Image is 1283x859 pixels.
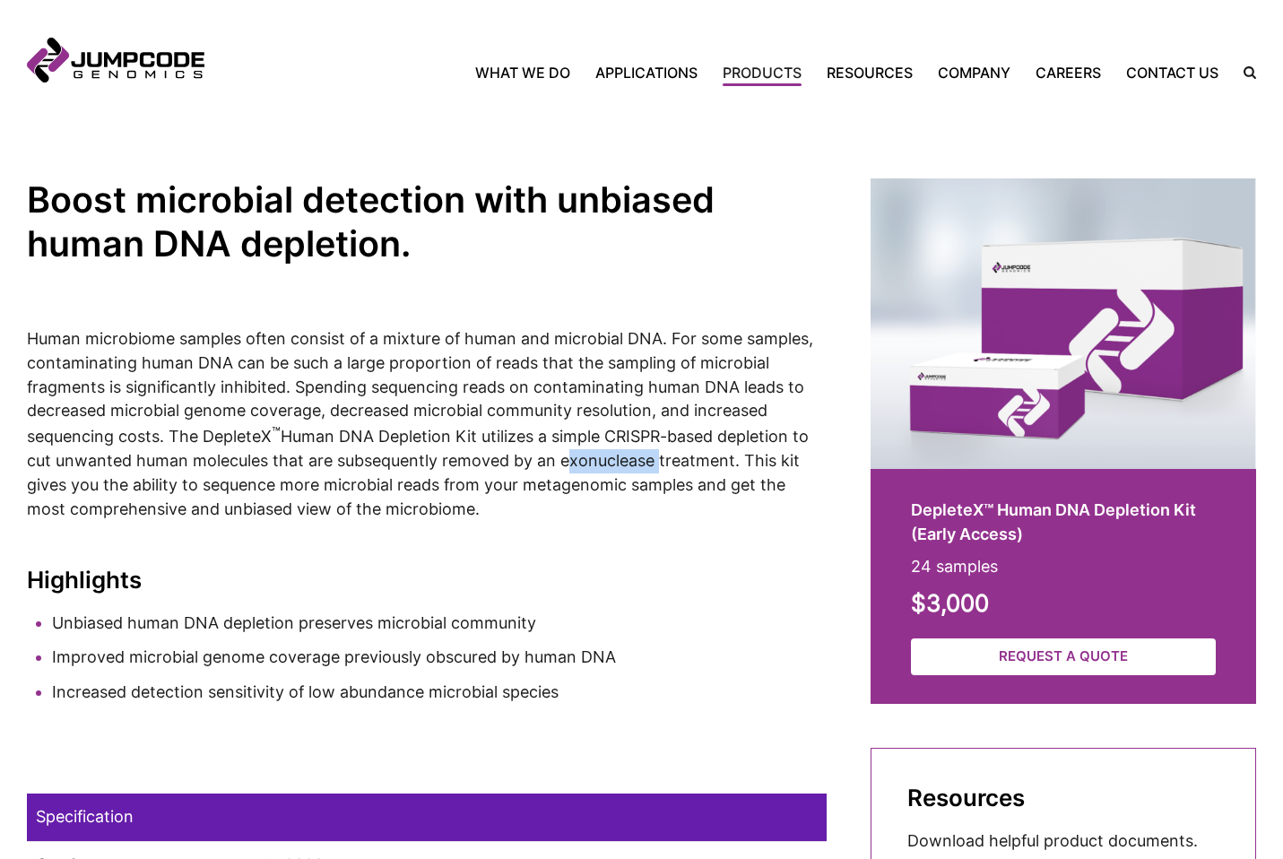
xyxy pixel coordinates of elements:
a: What We Do [475,62,583,83]
li: Unbiased human DNA depletion preserves microbial community [52,612,827,636]
td: Specification [27,794,827,841]
p: Download helpful product documents. [907,829,1220,854]
strong: $3,000 [911,589,989,617]
a: Products [710,62,814,83]
a: Contact Us [1114,62,1231,83]
sup: ™ [272,425,281,439]
p: Human microbiome samples often consist of a mixture of human and microbial DNA. For some samples,... [27,327,827,522]
h2: Resources [907,785,1220,811]
li: Increased detection sensitivity of low abundance microbial species [52,681,827,705]
h2: Boost microbial detection with unbiased human DNA depletion. [27,178,827,267]
p: 24 samples [911,555,1216,579]
a: Resources [814,62,925,83]
a: Applications [583,62,710,83]
a: Company [925,62,1023,83]
a: Request a Quote [911,638,1216,675]
nav: Primary Navigation [204,62,1231,83]
h3: Highlights [27,567,827,594]
a: Careers [1023,62,1114,83]
label: Search the site. [1231,66,1256,79]
h2: DepleteX™ Human DNA Depletion Kit (Early Access) [911,498,1216,546]
li: Improved microbial genome coverage previously obscured by human DNA [52,646,827,670]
